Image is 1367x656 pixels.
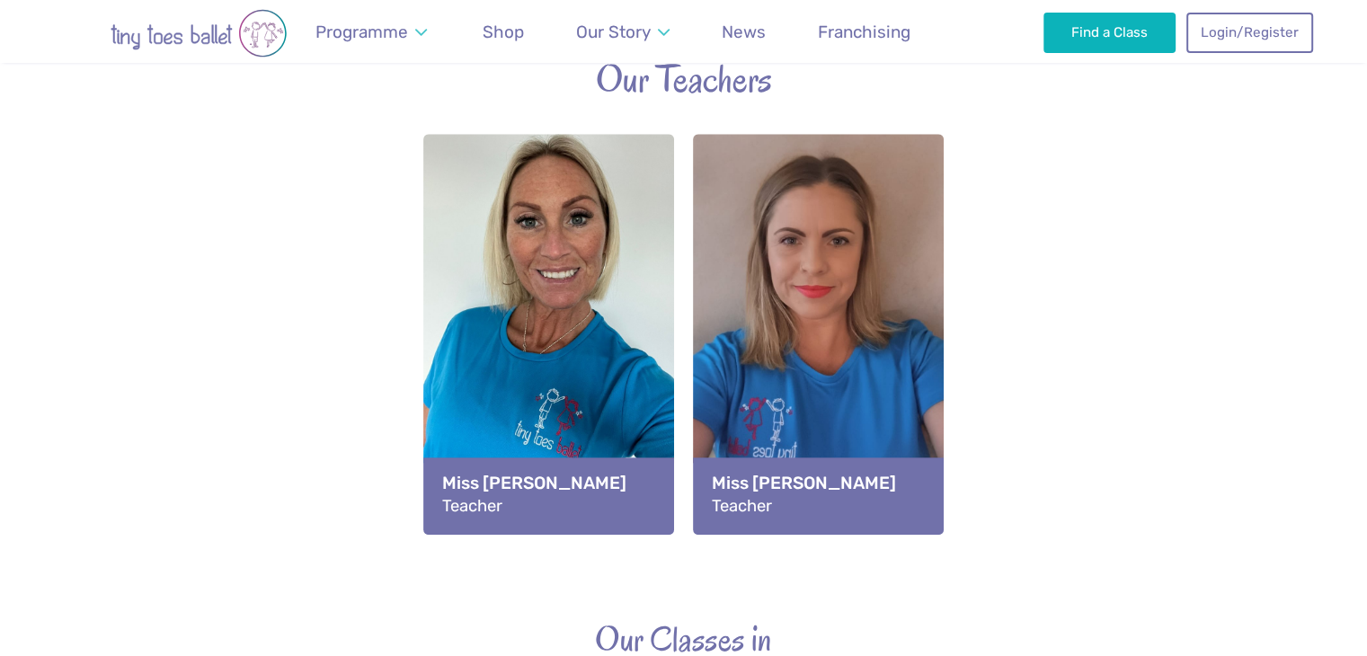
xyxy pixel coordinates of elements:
[576,22,651,42] span: Our Story
[442,471,655,495] strong: Miss [PERSON_NAME]
[307,11,436,53] a: Programme
[693,134,944,535] a: View full-size image
[423,134,674,535] a: View full-size image
[483,22,524,42] span: Shop
[55,9,342,58] img: tiny toes ballet
[1186,13,1312,52] a: Login/Register
[315,22,408,42] span: Programme
[722,22,766,42] span: News
[442,496,502,516] span: Teacher
[712,471,925,495] strong: Miss [PERSON_NAME]
[810,11,919,53] a: Franchising
[712,496,772,516] span: Teacher
[818,22,910,42] span: Franchising
[714,11,775,53] a: News
[475,11,533,53] a: Shop
[1043,13,1176,52] a: Find a Class
[567,11,678,53] a: Our Story
[154,55,1214,104] h2: Our Teachers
